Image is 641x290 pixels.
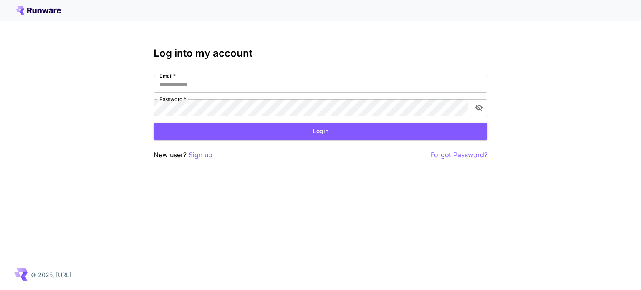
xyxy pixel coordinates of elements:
[431,150,487,160] button: Forgot Password?
[154,48,487,59] h3: Log into my account
[189,150,212,160] button: Sign up
[159,96,186,103] label: Password
[31,270,71,279] p: © 2025, [URL]
[154,150,212,160] p: New user?
[159,72,176,79] label: Email
[154,123,487,140] button: Login
[472,100,487,115] button: toggle password visibility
